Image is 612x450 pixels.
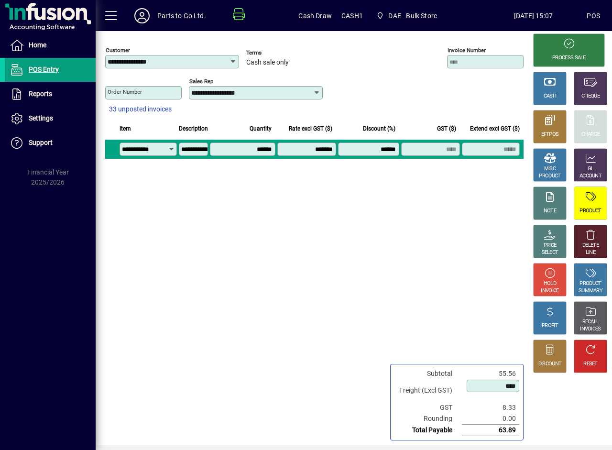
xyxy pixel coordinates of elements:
[544,93,556,100] div: CASH
[363,123,395,134] span: Discount (%)
[462,413,519,425] td: 0.00
[437,123,456,134] span: GST ($)
[552,55,586,62] div: PROCESS SALE
[579,208,601,215] div: PRODUCT
[289,123,332,134] span: Rate excl GST ($)
[189,78,213,85] mat-label: Sales rep
[341,8,363,23] span: CASH1
[29,90,52,98] span: Reports
[120,123,131,134] span: Item
[5,107,96,131] a: Settings
[394,413,462,425] td: Rounding
[538,361,561,368] div: DISCOUNT
[539,173,560,180] div: PRODUCT
[394,379,462,402] td: Freight (Excl GST)
[394,368,462,379] td: Subtotal
[394,425,462,436] td: Total Payable
[480,8,587,23] span: [DATE] 15:07
[579,173,601,180] div: ACCOUNT
[544,242,557,249] div: PRICE
[544,208,556,215] div: NOTE
[581,131,600,138] div: CHARGE
[544,165,556,173] div: MISC
[106,47,130,54] mat-label: Customer
[470,123,520,134] span: Extend excl GST ($)
[542,249,558,256] div: SELECT
[108,88,142,95] mat-label: Order number
[29,139,53,146] span: Support
[588,165,594,173] div: GL
[580,326,601,333] div: INVOICES
[5,33,96,57] a: Home
[542,322,558,329] div: PROFIT
[372,7,441,24] span: DAE - Bulk Store
[250,123,272,134] span: Quantity
[541,287,558,295] div: INVOICE
[179,123,208,134] span: Description
[5,82,96,106] a: Reports
[448,47,486,54] mat-label: Invoice number
[544,280,556,287] div: HOLD
[579,280,601,287] div: PRODUCT
[586,249,595,256] div: LINE
[394,402,462,413] td: GST
[298,8,332,23] span: Cash Draw
[29,66,59,73] span: POS Entry
[157,8,206,23] div: Parts to Go Ltd.
[388,8,437,23] span: DAE - Bulk Store
[5,131,96,155] a: Support
[582,242,599,249] div: DELETE
[246,59,289,66] span: Cash sale only
[109,104,172,114] span: 33 unposted invoices
[246,50,304,56] span: Terms
[541,131,559,138] div: EFTPOS
[579,287,602,295] div: SUMMARY
[583,361,598,368] div: RESET
[581,93,600,100] div: CHEQUE
[127,7,157,24] button: Profile
[462,425,519,436] td: 63.89
[462,368,519,379] td: 55.56
[587,8,600,23] div: POS
[462,402,519,413] td: 8.33
[29,41,46,49] span: Home
[29,114,53,122] span: Settings
[582,318,599,326] div: RECALL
